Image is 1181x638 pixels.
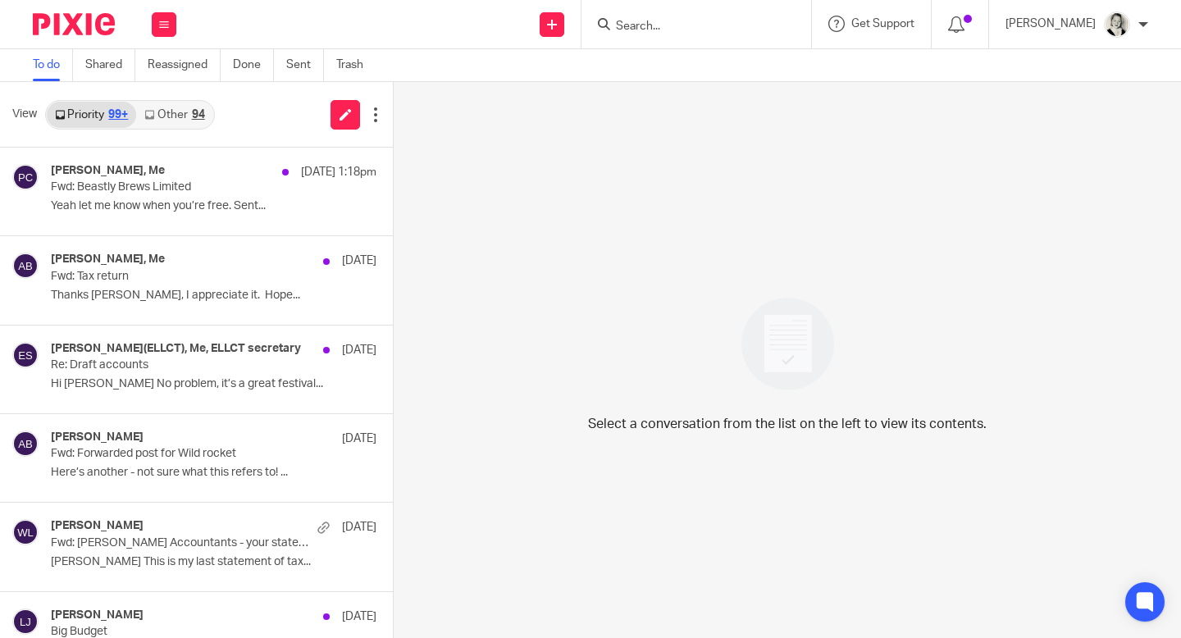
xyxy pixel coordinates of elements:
p: Select a conversation from the list on the left to view its contents. [588,414,987,434]
p: [DATE] [342,519,376,535]
a: Shared [85,49,135,81]
p: [PERSON_NAME] [1005,16,1096,32]
h4: [PERSON_NAME] [51,519,144,533]
p: Fwd: Tax return [51,270,312,284]
img: svg%3E [12,342,39,368]
div: 99+ [108,109,128,121]
img: image [731,287,845,401]
p: Yeah let me know when you’re free. Sent... [51,199,376,213]
p: [DATE] [342,342,376,358]
img: Pixie [33,13,115,35]
p: [DATE] [342,253,376,269]
span: Get Support [851,18,914,30]
span: View [12,106,37,123]
p: [DATE] 1:18pm [301,164,376,180]
a: Reassigned [148,49,221,81]
p: Fwd: Forwarded post for Wild rocket [51,447,312,461]
p: [PERSON_NAME] This is my last statement of tax... [51,555,376,569]
a: Trash [336,49,376,81]
a: Done [233,49,274,81]
div: 94 [192,109,205,121]
img: svg%3E [12,164,39,190]
a: Other94 [136,102,212,128]
p: [DATE] [342,608,376,625]
p: Hi [PERSON_NAME] No problem, it’s a great festival... [51,377,376,391]
h4: [PERSON_NAME], Me [51,253,165,267]
p: Thanks [PERSON_NAME], I appreciate it. Hope... [51,289,376,303]
h4: [PERSON_NAME](ELLCT), Me, ELLCT secretary [51,342,301,356]
p: Re: Draft accounts [51,358,312,372]
img: svg%3E [12,519,39,545]
p: Fwd: [PERSON_NAME] Accountants - your statement of account [51,536,312,550]
img: svg%3E [12,608,39,635]
a: Sent [286,49,324,81]
p: Fwd: Beastly Brews Limited [51,180,312,194]
h4: [PERSON_NAME], Me [51,164,165,178]
img: DA590EE6-2184-4DF2-A25D-D99FB904303F_1_201_a.jpeg [1104,11,1130,38]
img: svg%3E [12,253,39,279]
p: Here’s another - not sure what this refers to! ... [51,466,376,480]
a: To do [33,49,73,81]
a: Priority99+ [47,102,136,128]
h4: [PERSON_NAME] [51,608,144,622]
p: [DATE] [342,431,376,447]
input: Search [614,20,762,34]
h4: [PERSON_NAME] [51,431,144,444]
img: svg%3E [12,431,39,457]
